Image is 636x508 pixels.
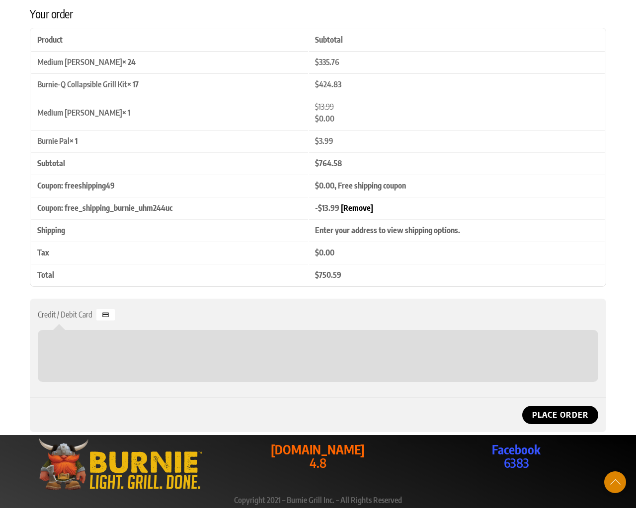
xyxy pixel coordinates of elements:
[70,136,78,146] strong: × 1
[309,29,605,50] th: Subtotal
[522,406,598,424] button: Place order
[309,175,605,196] td: , Free shipping coupon
[315,181,334,190] span: 0.00
[122,108,130,118] strong: × 1
[31,175,308,196] th: Coupon: freeshipping49
[228,443,408,469] p: 4.8
[315,136,319,146] span: $
[315,248,319,257] span: $
[31,73,308,95] td: Burnie-Q Collapsible Grill Kit
[315,102,334,112] bdi: 13.99
[318,203,339,213] span: 13.99
[30,6,606,22] h3: Your order
[315,114,334,124] bdi: 0.00
[315,79,341,89] bdi: 424.83
[315,248,334,257] bdi: 0.00
[315,270,341,280] bdi: 750.59
[315,158,342,168] bdi: 764.58
[30,494,606,507] p: Copyright 2021 – Burnie Grill Inc. – All Rights Reserved
[315,158,319,168] span: $
[31,264,308,285] th: Total
[31,152,308,174] th: Subtotal
[309,219,605,241] td: Enter your address to view shipping options.
[315,102,318,112] span: $
[31,242,308,263] th: Tax
[426,443,606,469] p: 6383
[228,443,408,469] a: [DOMAIN_NAME]4.8
[315,57,339,67] bdi: 335.76
[30,435,210,494] img: burniegrill.com-logo-high-res-2020110_500px
[31,219,308,241] th: Shipping
[341,203,373,213] a: Remove free_shipping_burnie_uhm244uc coupon
[96,309,115,321] img: Credit / Debit Card
[127,79,139,89] strong: × 17
[315,136,333,146] bdi: 3.99
[315,79,319,89] span: $
[309,197,605,218] td: -
[426,443,606,469] a: Facebook6383
[122,57,136,67] strong: × 24
[315,270,319,280] span: $
[31,29,308,50] th: Product
[31,96,308,129] td: Medium [PERSON_NAME]
[318,203,322,213] span: $
[31,130,308,151] td: Burnie Pal
[315,57,319,67] span: $
[271,442,365,457] strong: [DOMAIN_NAME]
[43,335,589,375] iframe: Secure payment input frame
[492,442,541,457] strong: Facebook
[38,310,115,319] label: Credit / Debit Card
[31,197,308,218] th: Coupon: free_shipping_burnie_uhm244uc
[31,51,308,72] td: Medium [PERSON_NAME]
[315,114,319,124] span: $
[315,181,319,190] span: $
